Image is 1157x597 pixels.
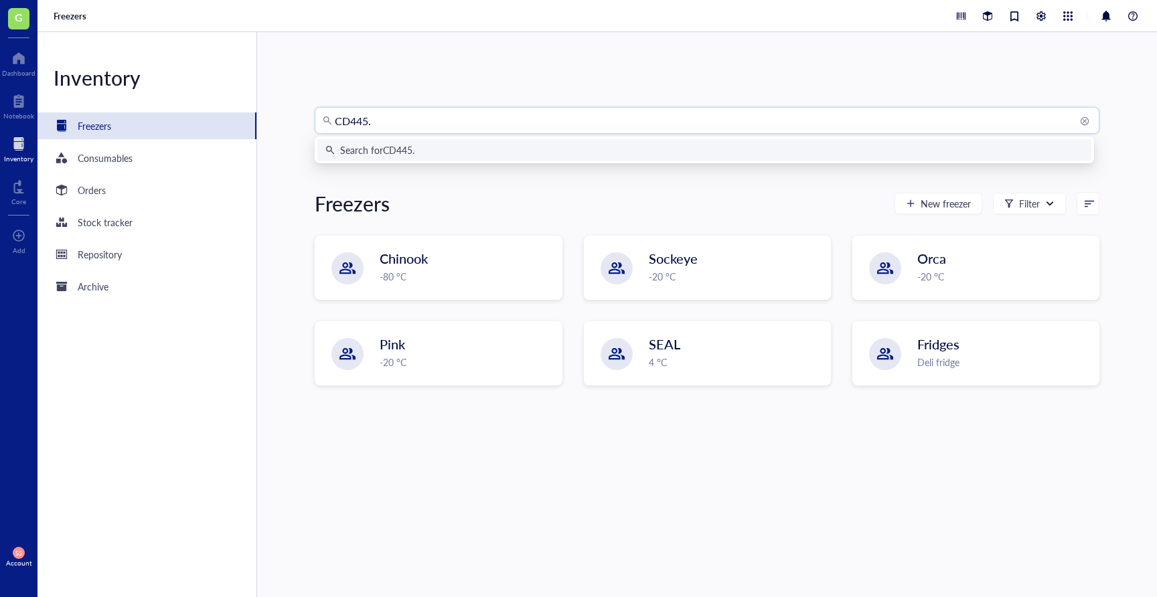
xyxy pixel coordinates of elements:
[380,249,428,268] span: Chinook
[3,112,34,120] div: Notebook
[78,215,133,230] div: Stock tracker
[2,48,35,77] a: Dashboard
[4,155,33,163] div: Inventory
[315,190,390,217] div: Freezers
[37,64,256,91] div: Inventory
[917,355,1091,369] div: Deli fridge
[37,209,256,236] a: Stock tracker
[380,335,405,353] span: Pink
[11,197,26,205] div: Core
[2,69,35,77] div: Dashboard
[649,269,822,284] div: -20 °C
[78,247,122,262] div: Repository
[649,335,680,353] span: SEAL
[340,143,414,157] div: Search for CD445.
[649,355,822,369] div: 4 °C
[37,145,256,171] a: Consumables
[917,335,959,353] span: Fridges
[895,193,982,214] button: New freezer
[78,151,133,165] div: Consumables
[1019,196,1040,211] div: Filter
[921,198,971,209] span: New freezer
[917,249,946,268] span: Orca
[6,559,32,567] div: Account
[3,90,34,120] a: Notebook
[917,269,1091,284] div: -20 °C
[380,355,553,369] div: -20 °C
[37,112,256,139] a: Freezers
[37,177,256,203] a: Orders
[649,249,698,268] span: Sockeye
[54,10,89,22] a: Freezers
[37,241,256,268] a: Repository
[15,549,21,557] span: SS
[11,176,26,205] a: Core
[78,183,106,197] div: Orders
[15,9,23,25] span: G
[37,273,256,300] a: Archive
[4,133,33,163] a: Inventory
[78,118,111,133] div: Freezers
[78,279,108,294] div: Archive
[13,246,25,254] div: Add
[380,269,553,284] div: -80 °C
